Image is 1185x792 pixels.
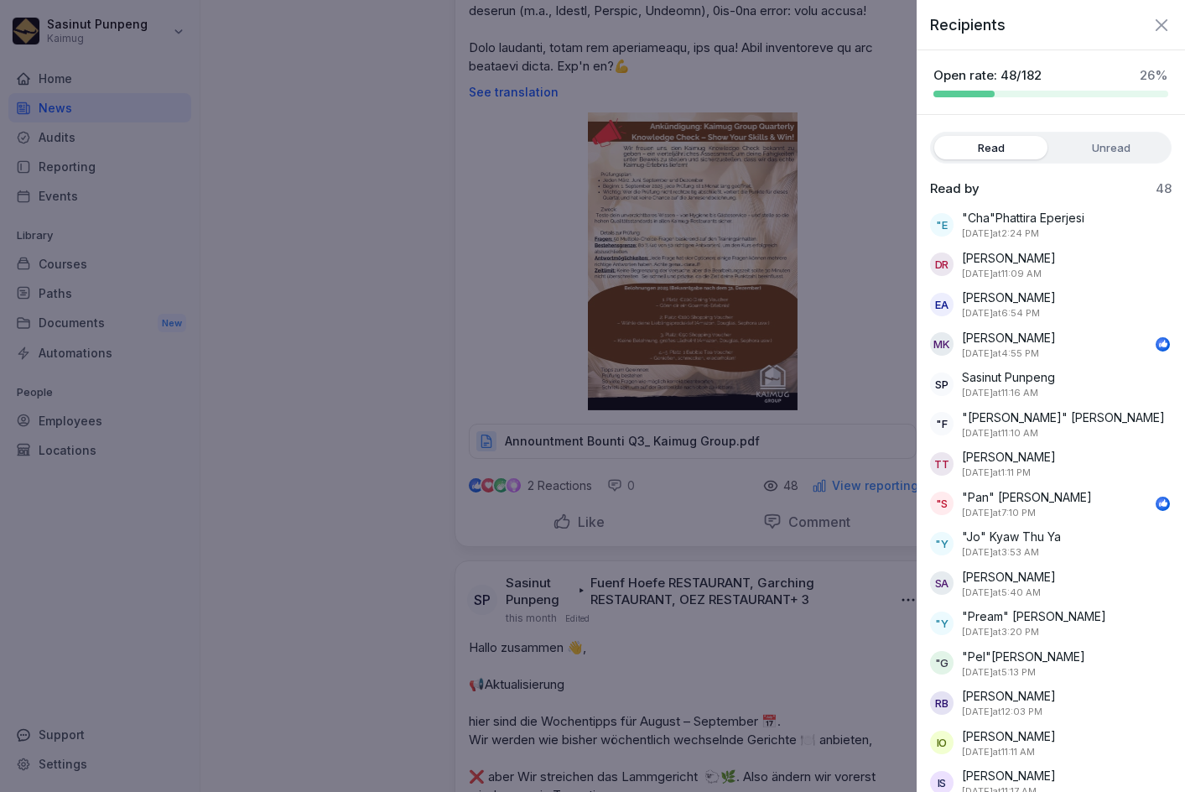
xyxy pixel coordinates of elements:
p: August 22, 2025 at 12:03 PM [962,705,1042,719]
p: Open rate: 48/182 [933,67,1042,84]
p: 48 [1156,180,1172,197]
div: "G [930,651,954,675]
p: "Pream" [PERSON_NAME] [962,607,1106,625]
p: August 22, 2025 at 11:10 AM [962,426,1038,440]
div: RB [930,691,954,715]
p: [PERSON_NAME] [962,727,1056,745]
p: August 22, 2025 at 11:16 AM [962,386,1038,400]
p: August 25, 2025 at 5:40 AM [962,586,1041,600]
p: "Jo" Kyaw Thu Ya [962,528,1061,545]
div: SA [930,571,954,595]
p: "Pan" [PERSON_NAME] [962,488,1092,506]
div: DR [930,253,954,276]
p: August 22, 2025 at 6:54 PM [962,306,1040,320]
img: like [1156,337,1170,351]
p: Read by [930,180,980,197]
div: TT [930,452,954,476]
p: "[PERSON_NAME]" [PERSON_NAME] [962,409,1165,426]
p: August 22, 2025 at 4:55 PM [962,346,1039,361]
img: like [1156,497,1170,510]
div: "F [930,412,954,435]
div: EA [930,293,954,316]
p: Sasinut Punpeng [962,368,1055,386]
div: SP [930,373,954,396]
p: "Pel"[PERSON_NAME] [962,648,1085,665]
p: August 22, 2025 at 11:11 AM [962,745,1035,759]
p: 26 % [1140,67,1168,84]
div: "Y [930,532,954,555]
p: August 22, 2025 at 11:09 AM [962,267,1042,281]
p: August 24, 2025 at 5:13 PM [962,665,1036,680]
p: [PERSON_NAME] [962,289,1056,306]
div: "S [930,492,954,515]
div: "Y [930,612,954,635]
div: IO [930,731,954,754]
p: August 24, 2025 at 3:53 AM [962,545,1039,560]
p: [PERSON_NAME] [962,568,1056,586]
p: August 22, 2025 at 2:24 PM [962,227,1039,241]
p: August 22, 2025 at 1:11 PM [962,466,1031,480]
p: August 22, 2025 at 7:10 PM [962,506,1036,520]
p: [PERSON_NAME] [962,329,1056,346]
p: [PERSON_NAME] [962,687,1056,705]
label: Read [934,136,1047,159]
label: Unread [1054,136,1167,159]
div: "E [930,213,954,237]
p: [PERSON_NAME] [962,767,1056,784]
div: MK [930,332,954,356]
p: August 25, 2025 at 3:20 PM [962,625,1039,639]
p: [PERSON_NAME] [962,448,1056,466]
p: "Cha"Phattira Eperjesi [962,209,1084,227]
p: Recipients [930,13,1006,36]
p: [PERSON_NAME] [962,249,1056,267]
